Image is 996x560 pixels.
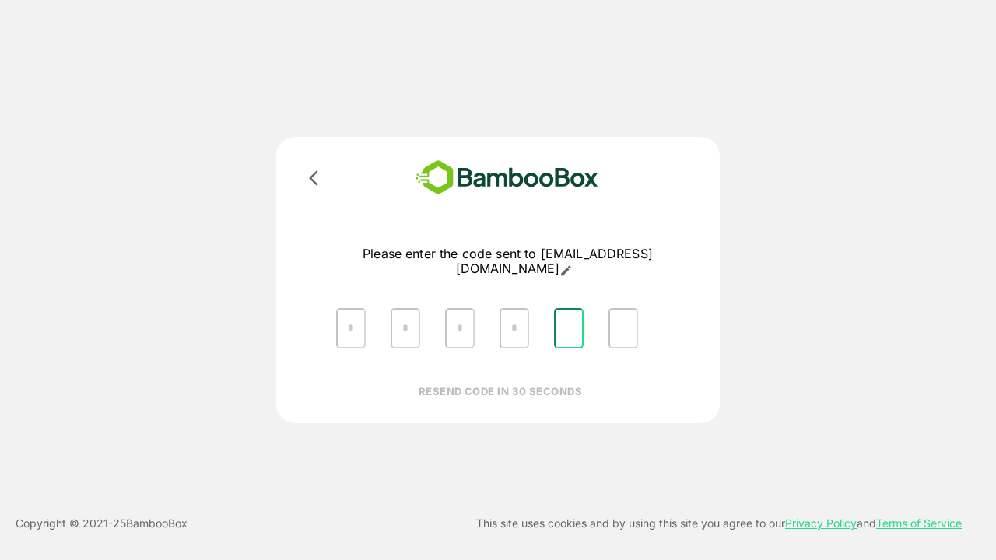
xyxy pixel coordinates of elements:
input: Please enter OTP character 6 [608,308,638,348]
input: Please enter OTP character 4 [500,308,529,348]
input: Please enter OTP character 3 [445,308,475,348]
img: bamboobox [393,156,621,200]
p: This site uses cookies and by using this site you agree to our and [476,514,962,533]
a: Privacy Policy [785,516,857,530]
a: Terms of Service [876,516,962,530]
p: Please enter the code sent to [EMAIL_ADDRESS][DOMAIN_NAME] [324,247,692,277]
input: Please enter OTP character 2 [391,308,420,348]
p: Copyright © 2021- 25 BambooBox [16,514,188,533]
input: Please enter OTP character 5 [554,308,584,348]
input: Please enter OTP character 1 [336,308,366,348]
